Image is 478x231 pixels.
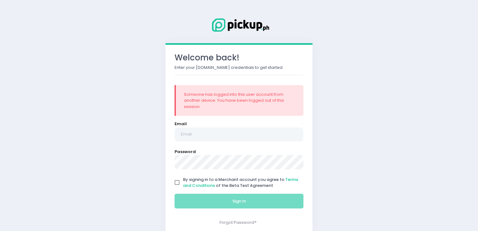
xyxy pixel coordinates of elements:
[175,121,187,127] label: Email
[232,198,246,204] span: Sign In
[183,177,298,189] span: By signing in to a Merchant account you agree to of the Beta Test Agreement
[183,177,298,189] a: Terms and Conditions
[175,64,303,71] p: Enter your [DOMAIN_NAME] credentials to get started.
[220,219,257,225] a: Forgot Password?
[175,194,303,209] button: Sign In
[175,53,303,63] h3: Welcome back!
[184,91,295,110] div: Someone has logged into this user account from another device. You have been logged out of this s...
[175,127,303,142] input: Email
[208,17,270,33] img: Logo
[175,149,196,155] label: Password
